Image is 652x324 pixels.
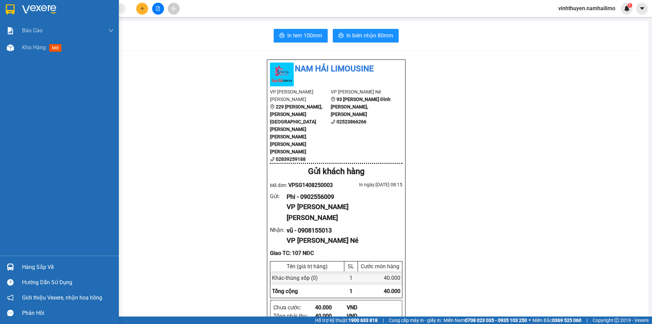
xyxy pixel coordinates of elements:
[315,303,347,312] div: 40.000
[333,29,399,42] button: printerIn biên nhận 80mm
[6,29,60,37] div: Phi
[389,317,442,324] span: Cung cấp máy in - giấy in:
[465,318,527,323] strong: 0708 023 035 - 0935 103 250
[7,263,14,271] img: warehouse-icon
[65,6,120,14] div: VP Mũi Né
[272,275,318,281] span: Khác - thùng xốp (0)
[287,235,397,246] div: VP [PERSON_NAME] Né
[6,37,60,47] div: 0902556009
[156,6,160,11] span: file-add
[152,3,164,15] button: file-add
[287,192,397,202] div: Phi - 0902556009
[346,31,393,40] span: In biên nhận 80mm
[287,226,397,235] div: vũ - 0908155013
[614,318,619,323] span: copyright
[624,5,630,12] img: icon-new-feature
[7,294,14,301] span: notification
[552,318,581,323] strong: 0369 525 060
[347,303,378,312] div: VND
[347,312,378,320] div: VND
[337,119,366,124] b: 02523866266
[529,319,531,322] span: ⚪️
[639,5,645,12] span: caret-down
[22,26,42,35] span: Báo cáo
[65,14,120,22] div: vũ
[287,31,322,40] span: In tem 100mm
[171,6,176,11] span: aim
[629,3,631,8] span: 1
[331,97,336,102] span: environment
[22,277,114,288] div: Hướng dẫn sử dụng
[270,181,336,189] div: Mã đơn:
[65,22,120,32] div: 0908155013
[636,3,648,15] button: caret-down
[288,182,333,188] span: VPSG1408250003
[270,63,402,75] li: Nam Hải Limousine
[270,249,402,257] div: Giao TC: 107 NĐC
[7,44,14,51] img: warehouse-icon
[272,288,298,294] span: Tổng cộng
[7,310,14,316] span: message
[315,317,378,324] span: Hỗ trợ kỹ thuật:
[349,288,352,294] span: 1
[22,293,102,302] span: Giới thiệu Vexere, nhận hoa hồng
[331,119,336,124] span: phone
[315,312,347,320] div: 40.000
[443,317,527,324] span: Miền Nam
[344,271,358,285] div: 1
[270,226,287,234] div: Nhận :
[279,33,285,39] span: printer
[49,44,61,52] span: mới
[6,6,16,13] span: Gửi:
[22,44,46,51] span: Kho hàng
[273,312,315,320] div: Tổng phải thu :
[270,88,331,103] li: VP [PERSON_NAME] [PERSON_NAME]
[108,28,114,33] span: down
[360,263,400,270] div: Cước món hàng
[287,202,397,223] div: VP [PERSON_NAME] [PERSON_NAME]
[532,317,581,324] span: Miền Bắc
[274,29,328,42] button: printerIn tem 100mm
[358,271,402,285] div: 40.000
[276,156,306,162] b: 02839259188
[140,6,145,11] span: plus
[331,88,392,96] li: VP [PERSON_NAME] Né
[273,303,315,312] div: Chưa cước :
[7,279,14,286] span: question-circle
[22,308,114,318] div: Phản hồi
[270,104,322,154] b: 229 [PERSON_NAME], [PERSON_NAME][GEOGRAPHIC_DATA][PERSON_NAME][PERSON_NAME][PERSON_NAME][PERSON_N...
[270,157,275,161] span: phone
[338,33,344,39] span: printer
[270,165,402,178] div: Gửi khách hàng
[168,3,180,15] button: aim
[6,4,15,15] img: logo-vxr
[586,317,587,324] span: |
[553,4,621,13] span: vinhthuyen.namhailimo
[270,192,287,201] div: Gửi :
[331,97,391,117] b: 93 [PERSON_NAME] Đình [PERSON_NAME], [PERSON_NAME]
[628,3,632,8] sup: 1
[272,263,342,270] div: Tên (giá trị hàng)
[7,27,14,34] img: solution-icon
[65,35,74,42] span: TC:
[22,262,114,272] div: Hàng sắp về
[136,3,148,15] button: plus
[346,263,356,270] div: SL
[6,6,60,29] div: [PERSON_NAME] [PERSON_NAME]
[348,318,378,323] strong: 1900 633 818
[74,32,115,44] span: 107 NĐC
[270,104,275,109] span: environment
[383,317,384,324] span: |
[270,63,294,86] img: logo.jpg
[65,6,81,14] span: Nhận:
[336,181,402,188] div: In ngày: [DATE] 08:15
[384,288,400,294] span: 40.000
